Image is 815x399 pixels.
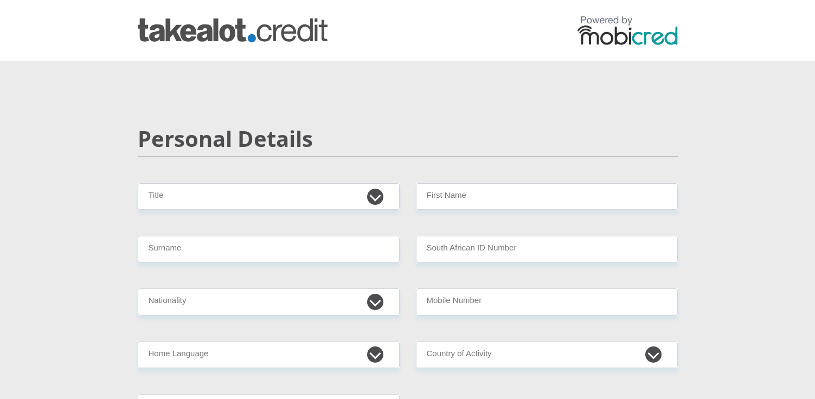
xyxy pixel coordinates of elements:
input: ID Number [416,236,678,262]
input: First Name [416,183,678,210]
h2: Personal Details [138,126,678,152]
img: takealot_credit logo [138,18,328,42]
input: Surname [138,236,400,262]
input: Contact Number [416,288,678,315]
img: powered by mobicred logo [577,16,678,45]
